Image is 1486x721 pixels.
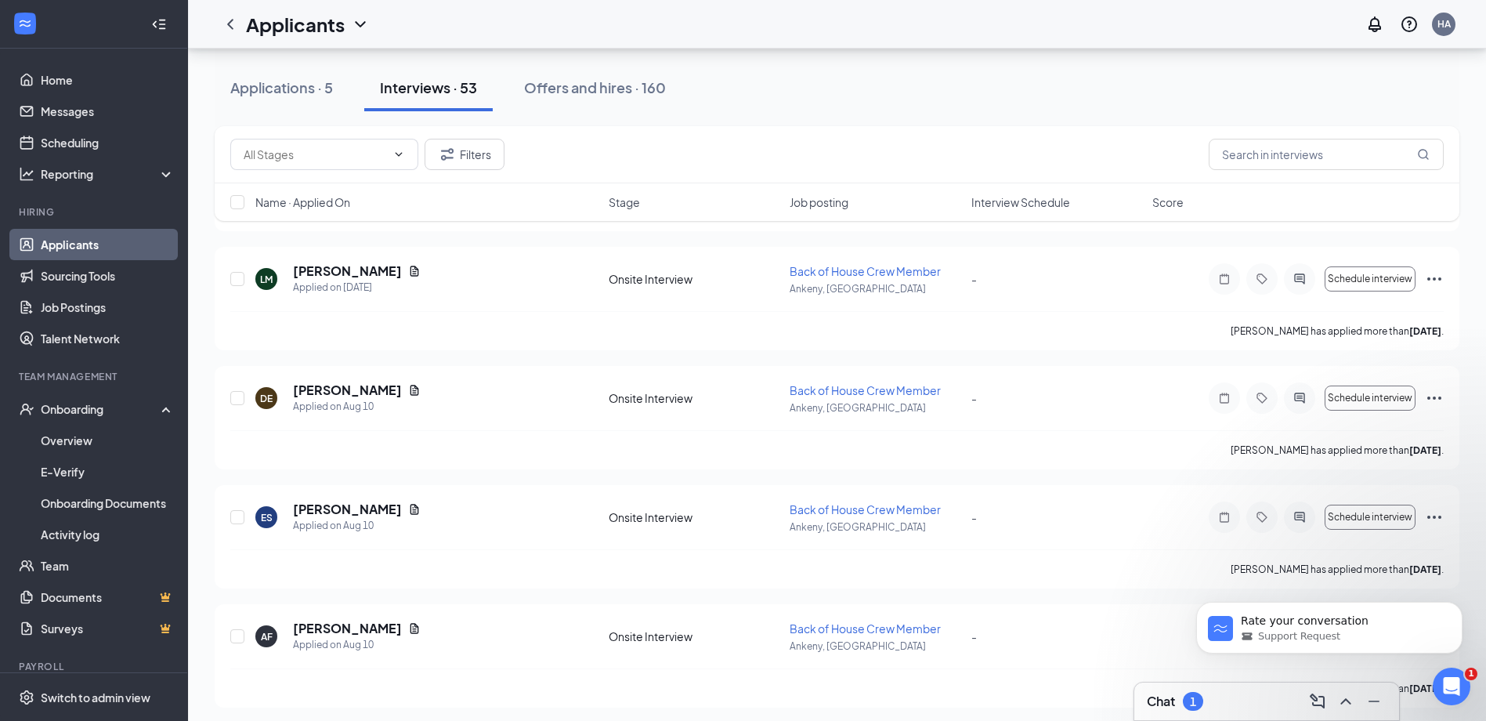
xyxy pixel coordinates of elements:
[41,323,175,354] a: Talent Network
[151,16,167,32] svg: Collapse
[1417,148,1430,161] svg: MagnifyingGlass
[1409,444,1441,456] b: [DATE]
[293,382,402,399] h5: [PERSON_NAME]
[41,613,175,644] a: SurveysCrown
[41,401,161,417] div: Onboarding
[1215,511,1234,524] svg: Note
[1437,17,1451,31] div: HA
[41,456,175,487] a: E-Verify
[790,502,941,516] span: Back of House Crew Member
[230,78,333,97] div: Applications · 5
[790,282,961,295] p: Ankeny, [GEOGRAPHIC_DATA]
[41,550,175,582] a: Team
[408,622,421,635] svg: Document
[293,501,402,518] h5: [PERSON_NAME]
[1425,270,1444,288] svg: Ellipses
[1231,563,1444,576] p: [PERSON_NAME] has applied more than .
[1333,689,1358,714] button: ChevronUp
[41,690,150,705] div: Switch to admin view
[41,64,175,96] a: Home
[790,639,961,653] p: Ankeny, [GEOGRAPHIC_DATA]
[609,629,780,644] div: Onsite Interview
[408,503,421,516] svg: Document
[1253,392,1271,404] svg: Tag
[1361,689,1387,714] button: Minimize
[971,629,977,643] span: -
[790,621,941,636] span: Back of House Crew Member
[1409,563,1441,575] b: [DATE]
[1365,692,1383,711] svg: Minimize
[1325,386,1415,411] button: Schedule interview
[1253,511,1271,524] svg: Tag
[293,637,421,653] div: Applied on Aug 10
[1152,194,1184,210] span: Score
[1328,393,1412,404] span: Schedule interview
[41,425,175,456] a: Overview
[1425,508,1444,527] svg: Ellipses
[41,487,175,519] a: Onboarding Documents
[408,384,421,397] svg: Document
[1409,683,1441,694] b: [DATE]
[1308,692,1327,711] svg: ComposeMessage
[293,620,402,637] h5: [PERSON_NAME]
[221,15,240,34] svg: ChevronLeft
[260,273,273,286] div: LM
[971,391,977,405] span: -
[19,205,172,219] div: Hiring
[1425,389,1444,408] svg: Ellipses
[1231,324,1444,338] p: [PERSON_NAME] has applied more than .
[1465,668,1477,680] span: 1
[609,390,780,406] div: Onsite Interview
[790,520,961,534] p: Ankeny, [GEOGRAPHIC_DATA]
[1365,15,1384,34] svg: Notifications
[1253,273,1271,285] svg: Tag
[790,194,848,210] span: Job posting
[790,383,941,397] span: Back of House Crew Member
[255,194,350,210] span: Name · Applied On
[1433,668,1470,705] iframe: Intercom live chat
[246,11,345,38] h1: Applicants
[19,401,34,417] svg: UserCheck
[244,146,386,163] input: All Stages
[438,145,457,164] svg: Filter
[1328,512,1412,523] span: Schedule interview
[41,519,175,550] a: Activity log
[1336,692,1355,711] svg: ChevronUp
[971,194,1070,210] span: Interview Schedule
[41,260,175,292] a: Sourcing Tools
[1215,273,1234,285] svg: Note
[1290,392,1309,404] svg: ActiveChat
[41,96,175,127] a: Messages
[41,229,175,260] a: Applicants
[392,148,405,161] svg: ChevronDown
[41,292,175,323] a: Job Postings
[19,660,172,673] div: Payroll
[1190,695,1196,708] div: 1
[609,509,780,525] div: Onsite Interview
[609,271,780,287] div: Onsite Interview
[293,263,402,280] h5: [PERSON_NAME]
[293,280,421,295] div: Applied on [DATE]
[1147,693,1175,710] h3: Chat
[41,166,175,182] div: Reporting
[293,399,421,415] div: Applied on Aug 10
[609,194,640,210] span: Stage
[261,511,273,524] div: ES
[41,127,175,158] a: Scheduling
[1305,689,1330,714] button: ComposeMessage
[260,392,273,405] div: DE
[1290,273,1309,285] svg: ActiveChat
[408,265,421,277] svg: Document
[1325,505,1415,530] button: Schedule interview
[1400,15,1419,34] svg: QuestionInfo
[790,401,961,415] p: Ankeny, [GEOGRAPHIC_DATA]
[1328,274,1412,284] span: Schedule interview
[19,370,172,383] div: Team Management
[351,15,370,34] svg: ChevronDown
[380,78,477,97] div: Interviews · 53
